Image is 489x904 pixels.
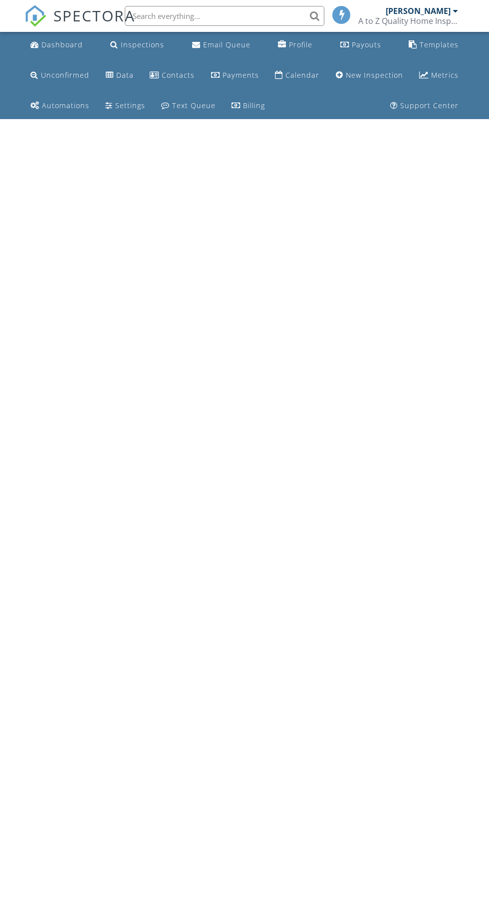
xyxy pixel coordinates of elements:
div: [PERSON_NAME] [386,6,451,16]
input: Search everything... [125,6,324,26]
div: A to Z Quality Home Inspections [358,16,458,26]
div: Contacts [162,70,195,80]
div: Templates [420,40,459,49]
a: Text Queue [157,97,220,115]
a: Email Queue [188,36,254,54]
div: Support Center [400,101,459,110]
a: Contacts [146,66,199,85]
a: SPECTORA [24,13,135,34]
a: Automations (Basic) [26,97,93,115]
a: Data [102,66,138,85]
a: Support Center [386,97,463,115]
a: Metrics [415,66,463,85]
div: Dashboard [41,40,83,49]
div: Email Queue [203,40,250,49]
a: Calendar [271,66,323,85]
div: Billing [243,101,265,110]
div: Calendar [285,70,319,80]
div: New Inspection [346,70,403,80]
div: Automations [42,101,89,110]
div: Text Queue [172,101,216,110]
a: Settings [101,97,149,115]
img: The Best Home Inspection Software - Spectora [24,5,46,27]
div: Metrics [431,70,459,80]
a: Templates [405,36,463,54]
div: Profile [289,40,312,49]
a: Dashboard [26,36,87,54]
div: Unconfirmed [41,70,89,80]
a: Inspections [106,36,168,54]
a: Company Profile [274,36,316,54]
div: Payouts [352,40,381,49]
span: SPECTORA [53,5,135,26]
a: Payouts [336,36,385,54]
a: Payments [207,66,263,85]
div: Settings [115,101,145,110]
div: Payments [223,70,259,80]
a: Billing [228,97,269,115]
a: New Inspection [332,66,407,85]
div: Inspections [121,40,164,49]
a: Unconfirmed [26,66,93,85]
div: Data [116,70,134,80]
